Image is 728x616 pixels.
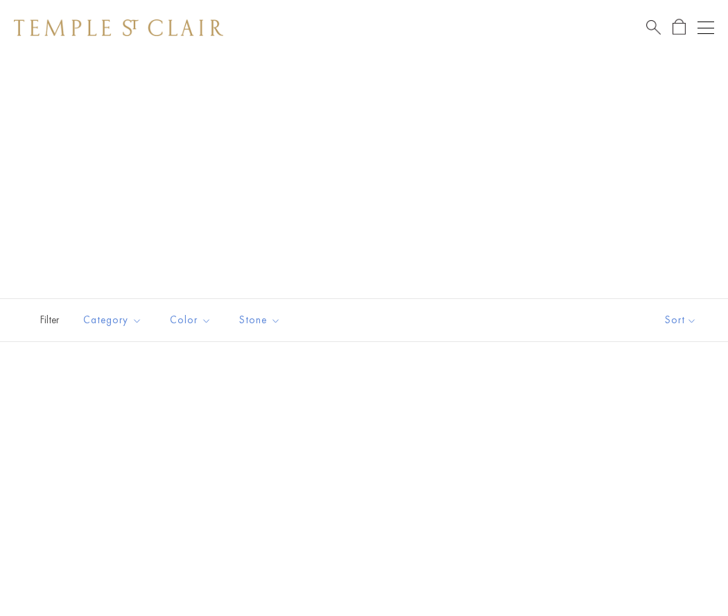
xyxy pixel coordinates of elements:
[159,305,222,336] button: Color
[163,311,222,329] span: Color
[673,19,686,36] a: Open Shopping Bag
[646,19,661,36] a: Search
[634,299,728,341] button: Show sort by
[73,305,153,336] button: Category
[232,311,291,329] span: Stone
[229,305,291,336] button: Stone
[697,19,714,36] button: Open navigation
[76,311,153,329] span: Category
[14,19,223,36] img: Temple St. Clair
